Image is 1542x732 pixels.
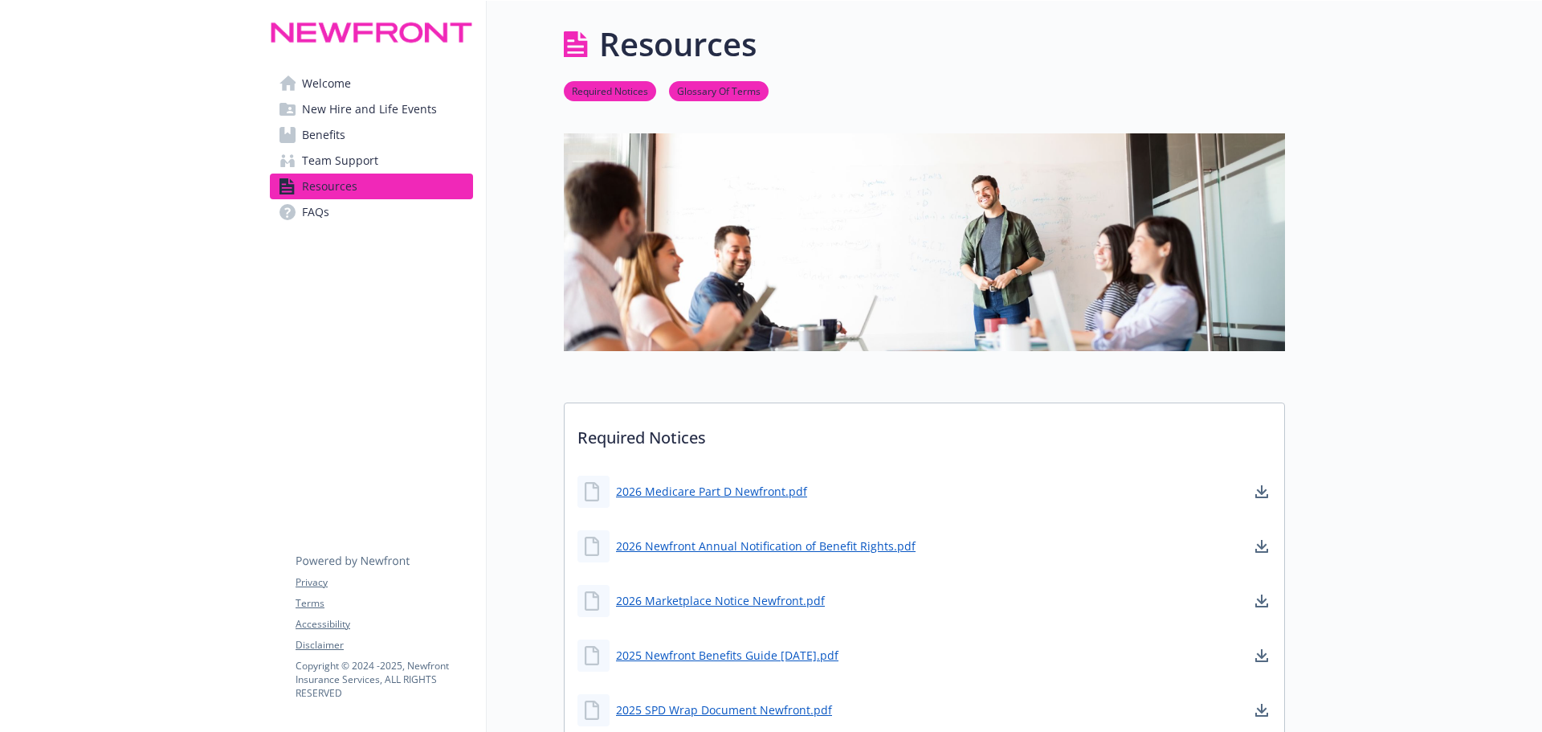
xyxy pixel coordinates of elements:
span: Welcome [302,71,351,96]
a: 2025 Newfront Benefits Guide [DATE].pdf [616,647,838,664]
h1: Resources [599,20,757,68]
a: Welcome [270,71,473,96]
a: download document [1252,482,1271,501]
a: Required Notices [564,83,656,98]
p: Required Notices [565,403,1284,463]
a: Resources [270,174,473,199]
a: download document [1252,537,1271,556]
a: download document [1252,591,1271,611]
a: download document [1252,646,1271,665]
a: Team Support [270,148,473,174]
span: Resources [302,174,357,199]
a: 2026 Medicare Part D Newfront.pdf [616,483,807,500]
img: resources page banner [564,133,1285,350]
a: download document [1252,701,1271,720]
span: Benefits [302,122,345,148]
a: Terms [296,596,472,611]
a: Glossary Of Terms [669,83,769,98]
a: 2026 Newfront Annual Notification of Benefit Rights.pdf [616,538,916,554]
a: 2026 Marketplace Notice Newfront.pdf [616,592,825,609]
p: Copyright © 2024 - 2025 , Newfront Insurance Services, ALL RIGHTS RESERVED [296,659,472,700]
a: 2025 SPD Wrap Document Newfront.pdf [616,701,832,718]
a: FAQs [270,199,473,225]
span: FAQs [302,199,329,225]
a: Benefits [270,122,473,148]
span: New Hire and Life Events [302,96,437,122]
a: New Hire and Life Events [270,96,473,122]
a: Disclaimer [296,638,472,652]
a: Privacy [296,575,472,590]
span: Team Support [302,148,378,174]
a: Accessibility [296,617,472,632]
